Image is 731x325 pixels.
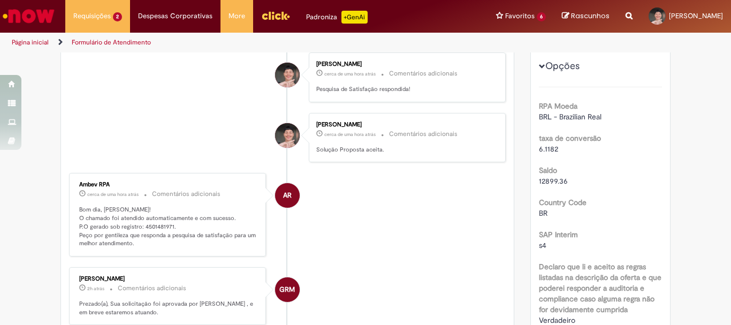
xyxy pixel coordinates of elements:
b: taxa de conversão [539,133,601,143]
ul: Trilhas de página [8,33,479,52]
div: Graziele Rezende Miranda [275,277,300,302]
b: Declaro que li e aceito as regras listadas na descrição da oferta e que poderei responder a audit... [539,262,661,314]
time: 29/09/2025 11:15:51 [87,191,139,198]
div: Aurissergio De Assis Pereira [275,123,300,148]
a: Rascunhos [562,11,610,21]
span: GRM [279,277,295,303]
img: ServiceNow [1,5,56,27]
div: Padroniza [306,11,368,24]
b: SAP Interim [539,230,578,239]
a: Página inicial [12,38,49,47]
p: Bom dia, [PERSON_NAME]! O chamado foi atendido automaticamente e com sucesso. P.O gerado sob regi... [79,206,257,248]
small: Comentários adicionais [152,190,220,199]
span: 6.1182 [539,144,558,154]
span: [PERSON_NAME] [669,11,723,20]
span: s4 [539,240,546,250]
small: Comentários adicionais [389,130,458,139]
span: 2 [113,12,122,21]
time: 29/09/2025 10:08:55 [87,285,104,292]
div: [PERSON_NAME] [316,122,494,128]
span: Requisições [73,11,111,21]
p: +GenAi [341,11,368,24]
p: Solução Proposta aceita. [316,146,494,154]
span: cerca de uma hora atrás [324,131,376,138]
span: Favoritos [505,11,535,21]
img: click_logo_yellow_360x200.png [261,7,290,24]
span: BRL - Brazilian Real [539,112,601,122]
a: Formulário de Atendimento [72,38,151,47]
span: Verdadeiro [539,315,575,325]
span: More [229,11,245,21]
time: 29/09/2025 11:21:39 [324,131,376,138]
span: cerca de uma hora atrás [324,71,376,77]
small: Comentários adicionais [118,284,186,293]
div: [PERSON_NAME] [79,276,257,282]
span: cerca de uma hora atrás [87,191,139,198]
span: BR [539,208,547,218]
p: Pesquisa de Satisfação respondida! [316,85,494,94]
span: 12899.36 [539,176,568,186]
div: Ambev RPA [79,182,257,188]
span: 2h atrás [87,285,104,292]
p: Prezado(a), Sua solicitação foi aprovada por [PERSON_NAME] , e em breve estaremos atuando. [79,300,257,316]
div: Ambev RPA [275,183,300,208]
span: AR [283,183,292,208]
b: Saldo [539,165,557,175]
span: 6 [537,12,546,21]
span: Despesas Corporativas [138,11,212,21]
b: RPA Moeda [539,101,577,111]
b: Country Code [539,198,587,207]
small: Comentários adicionais [389,69,458,78]
div: [PERSON_NAME] [316,61,494,67]
span: Rascunhos [571,11,610,21]
div: Aurissergio De Assis Pereira [275,63,300,87]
